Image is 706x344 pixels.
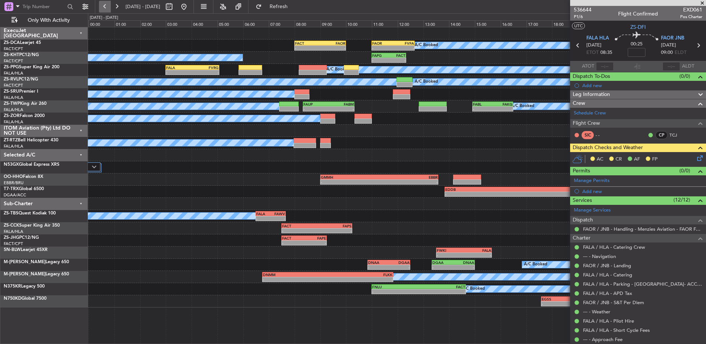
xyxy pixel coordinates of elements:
div: - [542,302,692,306]
a: ZS-PPGSuper King Air 200 [4,65,59,69]
a: FALA/HLA [4,95,23,100]
span: (0/0) [679,167,690,175]
div: 12:00 [398,20,424,27]
span: P1/6 [574,14,592,20]
div: - [389,265,409,269]
div: - [464,253,491,257]
div: A/C Booked [415,76,438,87]
div: A/C Booked [326,64,350,75]
div: FNLU [372,285,419,289]
a: ZS-TBSQuest Kodiak 100 [4,211,56,216]
a: FAOR / JNB - Landing [583,262,631,269]
span: ZS-TBS [4,211,18,216]
a: --- - Weather [583,309,610,315]
button: UTC [572,23,585,29]
div: FAOR [320,41,345,45]
span: Only With Activity [19,18,78,23]
div: FAPE [304,236,326,240]
span: Dispatch [573,216,593,224]
a: FALA / HLA - APD Tax [583,290,632,296]
div: - [271,216,285,221]
div: FVRG [192,65,219,70]
a: Schedule Crew [574,110,606,117]
span: FAOR JNB [661,35,684,42]
span: M-[PERSON_NAME] [4,260,45,264]
div: FAWV [271,211,285,216]
div: - [493,107,513,111]
div: Flight Confirmed [618,10,658,18]
div: - [282,241,304,245]
span: [DATE] - [DATE] [126,3,160,10]
div: FAPS [317,224,352,228]
a: M-[PERSON_NAME]Legacy 650 [4,272,69,276]
div: SIC [582,131,594,139]
div: A/C Booked [415,40,438,51]
a: ZS-KHTPC12/NG [4,53,39,57]
a: FALA / HLA - Catering Crew [583,244,645,250]
div: - [473,107,493,111]
div: - [317,228,352,233]
span: M-[PERSON_NAME] [4,272,45,276]
span: ZS-KHT [4,53,19,57]
a: FACT/CPT [4,58,23,64]
a: OO-HHOFalcon 8X [4,175,43,179]
div: 07:00 [269,20,295,27]
span: N53GX [4,162,19,167]
div: - [192,70,219,75]
div: - [379,180,438,184]
button: Refresh [252,1,297,13]
span: [DATE] [661,42,676,49]
span: N375KR [4,284,21,289]
div: FALA [166,65,192,70]
div: DGAA [531,187,618,192]
span: ZS-PPG [4,65,19,69]
div: - [393,46,414,50]
div: - [453,265,474,269]
div: - [295,46,320,50]
div: - [282,228,317,233]
a: DGAA/ACC [4,192,26,198]
a: ZS-DCALearjet 45 [4,41,41,45]
span: ETOT [586,49,599,56]
div: 09:00 [321,20,346,27]
span: ZS-CCK [4,223,19,228]
a: --- - Navigation [583,253,616,259]
a: FALA/HLA [4,229,23,234]
div: - [389,58,405,62]
div: FAOR [372,41,393,45]
div: - [256,216,271,221]
div: FABM [329,102,354,106]
span: Pos Charter [680,14,702,20]
div: EBBR [379,175,438,179]
span: (0/0) [679,72,690,80]
div: 01:00 [114,20,140,27]
span: (12/12) [674,196,690,204]
div: FAPG [372,53,389,58]
div: EGSS [542,297,692,301]
span: Refresh [263,4,294,9]
span: ZS-ZOR [4,114,20,118]
span: FP [652,156,658,163]
span: ZS-JHG [4,235,19,240]
span: Dispatch To-Dos [573,72,610,81]
span: Crew [573,99,585,108]
span: 536644 [574,6,592,14]
span: Flight Crew [573,119,600,128]
div: 04:00 [192,20,217,27]
a: ZS-CCKSuper King Air 350 [4,223,60,228]
a: FALA/HLA [4,70,23,76]
div: 15:00 [475,20,501,27]
div: FLKK [328,272,392,277]
span: CR [616,156,622,163]
div: - [328,277,392,282]
div: - [329,107,354,111]
span: N750KD [4,296,21,301]
button: Only With Activity [8,14,80,26]
span: EXD061 [680,6,702,14]
div: FACT [282,224,317,228]
div: [DATE] - [DATE] [90,15,118,21]
span: AF [634,156,640,163]
a: FACT/CPT [4,83,23,88]
div: DGAA [389,260,409,265]
div: FALA [464,248,491,252]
